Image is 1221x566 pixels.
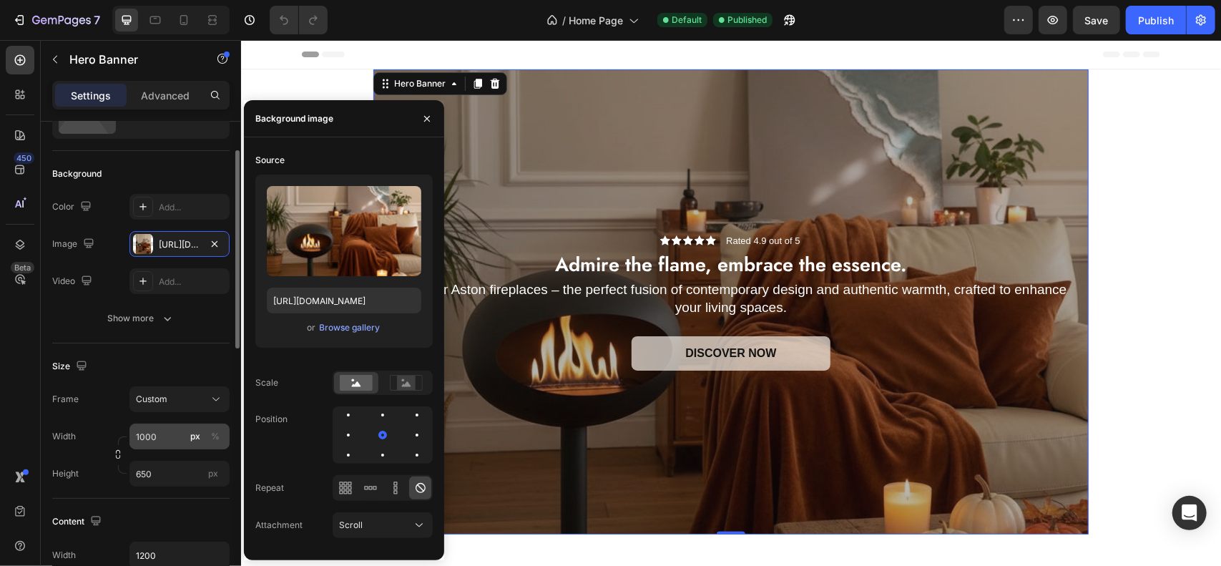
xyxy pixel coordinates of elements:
div: Add... [159,275,226,288]
span: px [208,468,218,479]
button: px [207,428,224,445]
p: Hero Banner [69,51,191,68]
span: Home Page [569,13,623,28]
div: Show more [108,311,175,326]
span: Scroll [339,519,363,530]
span: Published [727,14,767,26]
div: Background [52,167,102,180]
label: Frame [52,393,79,406]
p: Advanced [141,88,190,103]
input: px [129,461,230,487]
button: 7 [6,6,107,34]
div: Video [52,272,95,291]
a: Discover NOW [391,296,589,331]
div: 450 [14,152,34,164]
div: Image [52,235,97,254]
div: Undo/Redo [270,6,328,34]
iframe: Design area [241,40,1221,566]
div: Content [52,512,104,532]
span: Default [672,14,702,26]
div: Background image [255,112,333,125]
div: Add... [159,201,226,214]
span: Discover NOW [444,307,535,319]
button: % [187,428,204,445]
div: Attachment [255,519,303,532]
div: Hero Banner [150,37,207,50]
div: Repeat [255,482,284,494]
div: px [190,430,200,443]
button: Browse gallery [319,321,381,335]
div: Color [52,197,94,217]
input: https://example.com/image.jpg [267,288,421,313]
span: or [308,319,316,336]
div: Publish [1138,13,1174,28]
p: Settings [71,88,111,103]
label: Width [52,430,76,443]
div: [URL][DOMAIN_NAME] [159,238,200,251]
button: Publish [1126,6,1186,34]
p: 7 [94,11,100,29]
div: Scale [255,376,278,389]
button: Custom [129,386,230,412]
div: Position [255,413,288,426]
span: Save [1085,14,1109,26]
img: preview-image [267,186,421,276]
button: Show more [52,306,230,331]
div: Browse gallery [320,321,381,334]
h2: Admire the flame, embrace the essence. [144,210,836,238]
div: Source [255,154,285,167]
p: Rated 4.9 out of 5 [485,194,559,208]
div: Open Intercom Messenger [1172,496,1207,530]
p: Discover Aston fireplaces – the perfect fusion of contemporary design and authentic warmth, craft... [145,241,835,276]
label: Height [52,467,79,480]
span: / [562,13,566,28]
div: Size [52,357,90,376]
input: px% [129,424,230,449]
div: % [211,430,220,443]
div: Width [52,549,76,562]
button: Scroll [333,512,433,538]
span: Custom [136,393,167,406]
div: Beta [11,262,34,273]
button: Save [1073,6,1120,34]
